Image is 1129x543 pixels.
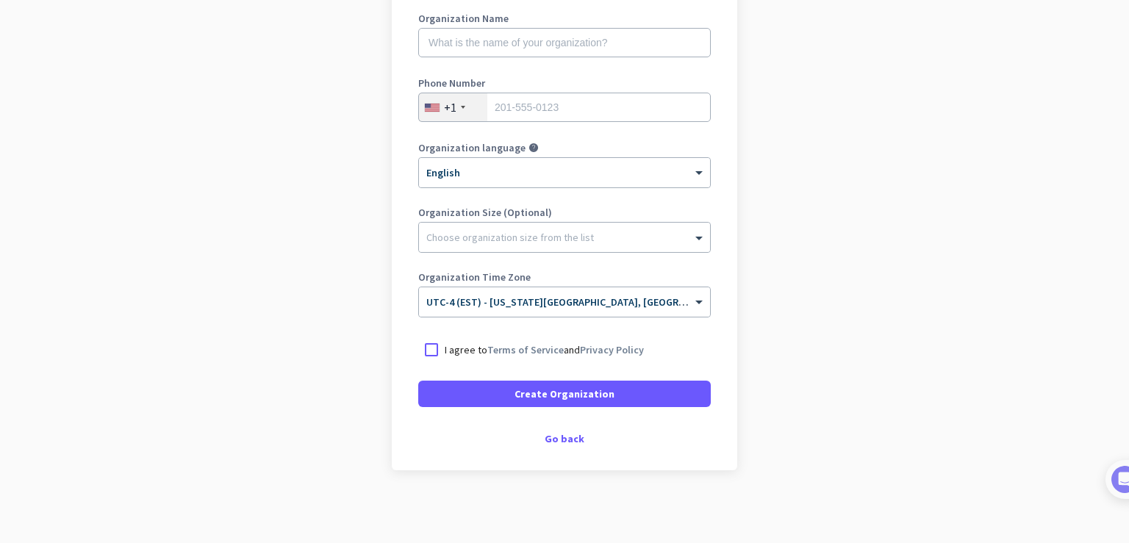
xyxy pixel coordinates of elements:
[418,207,711,217] label: Organization Size (Optional)
[418,381,711,407] button: Create Organization
[580,343,644,356] a: Privacy Policy
[515,386,614,401] span: Create Organization
[487,343,564,356] a: Terms of Service
[418,28,711,57] input: What is the name of your organization?
[418,434,711,444] div: Go back
[418,93,711,122] input: 201-555-0123
[418,13,711,24] label: Organization Name
[445,342,644,357] p: I agree to and
[418,272,711,282] label: Organization Time Zone
[528,143,539,153] i: help
[418,78,711,88] label: Phone Number
[444,100,456,115] div: +1
[418,143,526,153] label: Organization language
